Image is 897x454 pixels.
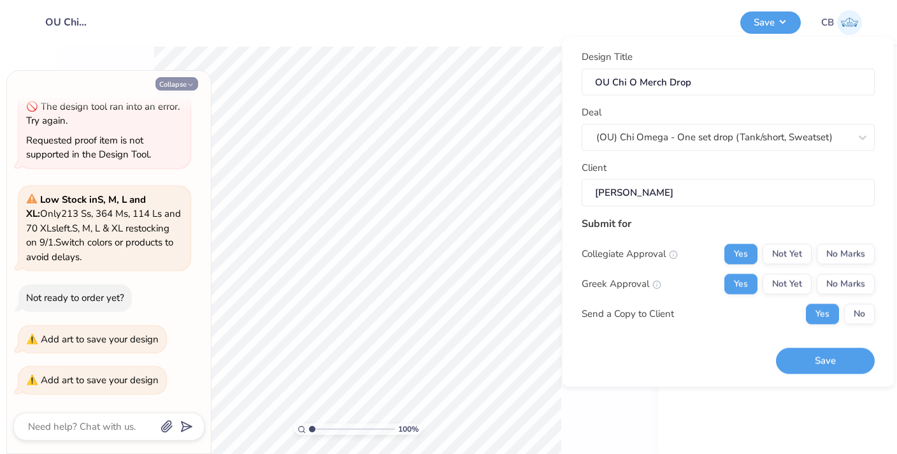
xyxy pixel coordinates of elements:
button: Collapse [155,77,198,91]
button: Not Yet [763,244,812,264]
button: Yes [724,244,757,264]
img: Chase Beeson [837,10,862,35]
label: Client [582,160,606,175]
button: Save [740,11,801,34]
div: Submit for [582,216,875,231]
label: Design Title [582,50,633,64]
div: Add art to save your design [41,333,159,346]
span: Only 213 Ss, 364 Ms, 114 Ls and 70 XLs left. S, M, L & XL restocking on 9/1. Switch colors or pro... [26,193,181,263]
label: Deal [582,105,601,120]
strong: Low Stock in S, M, L and XL : [26,193,146,221]
button: Save [776,348,875,374]
button: No Marks [817,274,875,294]
span: 100 % [398,423,419,435]
button: No Marks [817,244,875,264]
div: Not ready to order yet? [26,291,124,304]
div: Collegiate Approval [582,247,678,261]
button: Yes [724,274,757,294]
span: CB [821,15,834,30]
div: Send a Copy to Client [582,307,674,321]
div: Requested proof item is not supported in the Design Tool. [26,134,151,161]
div: Add art to save your design [41,374,159,386]
button: Not Yet [763,274,812,294]
button: No [844,304,875,324]
input: Untitled Design [35,10,97,35]
input: e.g. Ethan Linker [582,179,875,207]
button: Yes [806,304,839,324]
a: CB [821,10,862,35]
div: The design tool ran into an error. Try again. [26,100,180,128]
div: Greek Approval [582,277,661,291]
